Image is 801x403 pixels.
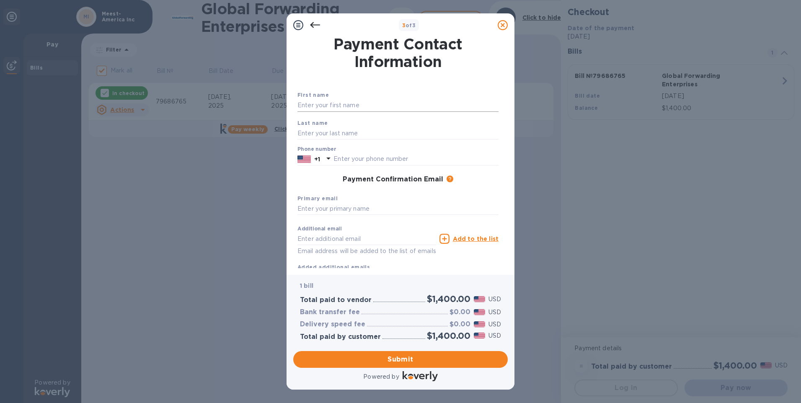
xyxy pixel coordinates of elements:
p: USD [488,320,501,329]
b: Primary email [297,195,338,201]
span: 3 [402,22,406,28]
b: Added additional emails [297,264,370,270]
h3: Total paid to vendor [300,296,372,304]
label: Additional email [297,227,342,232]
h2: $1,400.00 [427,331,470,341]
b: 1 bill [300,282,313,289]
h3: Bank transfer fee [300,308,360,316]
h3: Payment Confirmation Email [343,176,443,183]
button: Submit [293,351,508,368]
img: USD [474,321,485,327]
p: USD [488,331,501,340]
input: Enter your phone number [333,153,499,165]
label: Phone number [297,147,336,152]
h2: $1,400.00 [427,294,470,304]
input: Enter your primary name [297,203,499,215]
input: Enter your last name [297,127,499,139]
img: US [297,155,311,164]
h3: $0.00 [450,320,470,328]
b: of 3 [402,22,416,28]
u: Add to the list [453,235,499,242]
p: Powered by [363,372,399,381]
h3: $0.00 [450,308,470,316]
img: USD [474,333,485,338]
p: Email address will be added to the list of emails [297,246,436,256]
img: Logo [403,371,438,381]
h1: Payment Contact Information [297,35,499,70]
img: USD [474,296,485,302]
input: Enter your first name [297,99,499,112]
h3: Delivery speed fee [300,320,365,328]
input: Enter additional email [297,232,436,245]
p: USD [488,308,501,317]
img: USD [474,309,485,315]
b: Last name [297,120,328,126]
span: Submit [300,354,501,364]
p: +1 [314,155,320,163]
b: First name [297,92,329,98]
p: USD [488,295,501,304]
h3: Total paid by customer [300,333,381,341]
